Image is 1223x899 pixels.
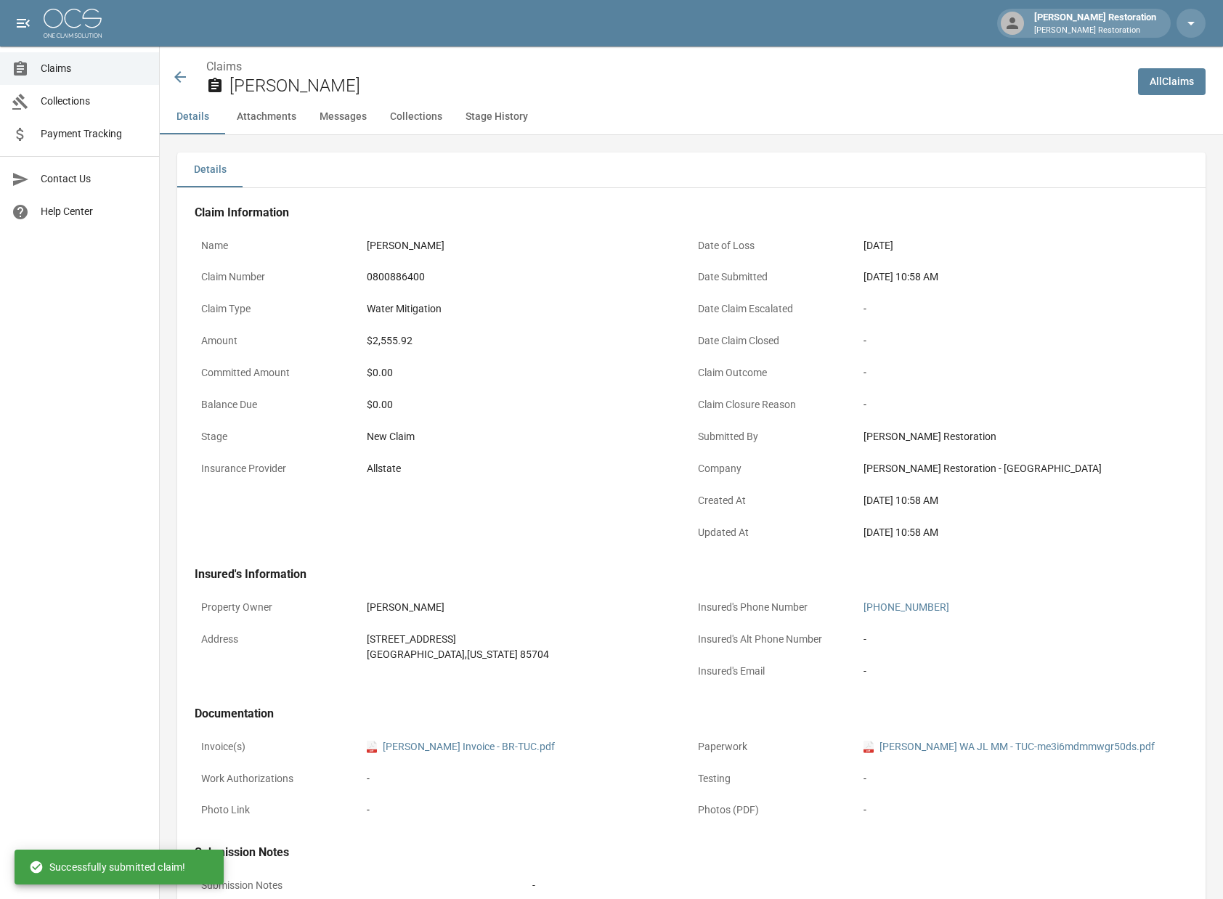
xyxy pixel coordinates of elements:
[195,567,1188,582] h4: Insured's Information
[864,333,1182,349] div: -
[864,238,893,253] div: [DATE]
[367,301,442,317] div: Water Mitigation
[367,647,549,662] div: [GEOGRAPHIC_DATA] , [US_STATE] 85704
[308,99,378,134] button: Messages
[195,295,360,323] p: Claim Type
[41,171,147,187] span: Contact Us
[44,9,102,38] img: ocs-logo-white-transparent.png
[367,461,401,476] div: Allstate
[1028,10,1162,36] div: [PERSON_NAME] Restoration
[367,802,370,818] div: -
[691,327,857,355] p: Date Claim Closed
[195,263,360,291] p: Claim Number
[864,664,866,679] div: -
[367,333,413,349] div: $2,555.92
[367,238,444,253] div: [PERSON_NAME]
[195,206,1188,220] h4: Claim Information
[195,796,360,824] p: Photo Link
[691,263,857,291] p: Date Submitted
[691,232,857,260] p: Date of Loss
[195,327,360,355] p: Amount
[29,854,185,880] div: Successfully submitted claim!
[864,802,1182,818] div: -
[225,99,308,134] button: Attachments
[864,525,1182,540] div: [DATE] 10:58 AM
[367,739,555,754] a: pdf[PERSON_NAME] Invoice - BR-TUC.pdf
[864,771,1182,786] div: -
[864,461,1182,476] div: [PERSON_NAME] Restoration - [GEOGRAPHIC_DATA]
[41,204,147,219] span: Help Center
[691,391,857,419] p: Claim Closure Reason
[864,269,1182,285] div: [DATE] 10:58 AM
[864,301,1182,317] div: -
[195,593,360,622] p: Property Owner
[1138,68,1206,95] a: AllClaims
[864,739,1155,754] a: pdf[PERSON_NAME] WA JL MM - TUC-me3i6mdmmwgr50ds.pdf
[691,455,857,483] p: Company
[367,365,685,381] div: $0.00
[691,657,857,686] p: Insured's Email
[160,99,225,134] button: Details
[691,796,857,824] p: Photos (PDF)
[691,518,857,547] p: Updated At
[864,632,866,647] div: -
[177,152,243,187] button: Details
[691,625,857,654] p: Insured's Alt Phone Number
[367,429,685,444] div: New Claim
[691,765,857,793] p: Testing
[691,733,857,761] p: Paperwork
[9,9,38,38] button: open drawer
[160,99,1223,134] div: anchor tabs
[41,126,147,142] span: Payment Tracking
[195,232,360,260] p: Name
[41,94,147,109] span: Collections
[195,625,360,654] p: Address
[195,391,360,419] p: Balance Due
[691,593,857,622] p: Insured's Phone Number
[195,423,360,451] p: Stage
[367,397,685,412] div: $0.00
[864,429,1182,444] div: [PERSON_NAME] Restoration
[454,99,540,134] button: Stage History
[367,632,549,647] div: [STREET_ADDRESS]
[1034,25,1156,37] p: [PERSON_NAME] Restoration
[691,295,857,323] p: Date Claim Escalated
[378,99,454,134] button: Collections
[195,765,360,793] p: Work Authorizations
[367,771,685,786] div: -
[691,359,857,387] p: Claim Outcome
[864,601,949,613] a: [PHONE_NUMBER]
[367,269,425,285] div: 0800886400
[691,487,857,515] p: Created At
[864,397,1182,412] div: -
[177,152,1206,187] div: details tabs
[229,76,1126,97] h2: [PERSON_NAME]
[195,359,360,387] p: Committed Amount
[532,878,535,893] div: -
[195,845,1188,860] h4: Submission Notes
[195,455,360,483] p: Insurance Provider
[41,61,147,76] span: Claims
[864,365,1182,381] div: -
[864,493,1182,508] div: [DATE] 10:58 AM
[195,707,1188,721] h4: Documentation
[206,58,1126,76] nav: breadcrumb
[206,60,242,73] a: Claims
[367,600,444,615] div: [PERSON_NAME]
[195,733,360,761] p: Invoice(s)
[691,423,857,451] p: Submitted By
